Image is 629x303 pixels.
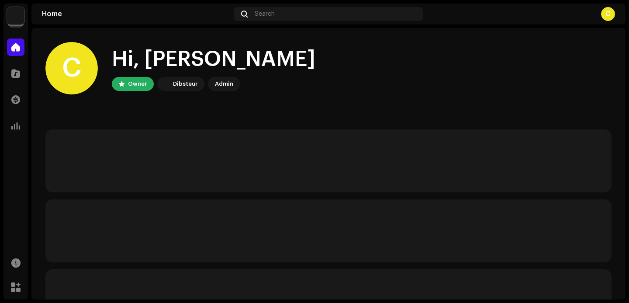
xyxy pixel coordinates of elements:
div: C [45,42,98,94]
div: Home [42,10,231,17]
div: Owner [128,79,147,89]
span: Search [255,10,275,17]
div: Dibsteur [173,79,197,89]
img: f495c034-4d45-4e7e-8f6f-2f391806222c [159,79,169,89]
div: C [601,7,615,21]
div: Admin [215,79,233,89]
img: 1611b6c6-30cc-4aa6-b642-18b8d519fbe7 [7,7,24,24]
div: Hi, [PERSON_NAME] [112,45,315,73]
